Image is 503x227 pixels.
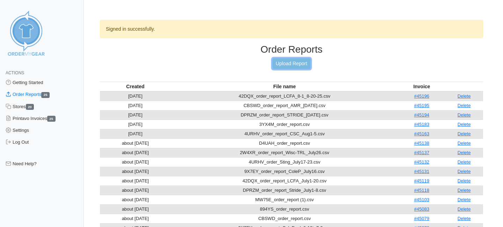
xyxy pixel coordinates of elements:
[100,186,171,195] td: about [DATE]
[171,91,398,101] td: 42DQX_order_report_LCFA_8-1_8-20-25.csv
[100,138,171,148] td: about [DATE]
[458,112,471,118] a: Delete
[171,167,398,176] td: 9X7EY_order_report_ColeP_July16.csv
[458,188,471,193] a: Delete
[41,92,50,98] span: 25
[414,93,429,99] a: #45196
[458,206,471,212] a: Delete
[458,103,471,108] a: Delete
[171,120,398,129] td: 3YX4M_order_report.csv
[171,204,398,214] td: 894YS_order_report.csv
[414,169,429,174] a: #45131
[414,103,429,108] a: #45195
[171,176,398,186] td: 42DQX_order_report_LCFA_July1-20.csv
[171,186,398,195] td: DPRZM_order_report_Stride_July1-8.csv
[458,159,471,165] a: Delete
[100,20,483,38] div: Signed in successfully.
[398,82,445,91] th: Invoice
[414,159,429,165] a: #45132
[458,178,471,183] a: Delete
[100,167,171,176] td: about [DATE]
[414,112,429,118] a: #45194
[458,131,471,136] a: Delete
[100,82,171,91] th: Created
[171,101,398,110] td: CBSWD_order_report_AMR_[DATE].csv
[100,44,483,55] h3: Order Reports
[458,169,471,174] a: Delete
[272,58,310,69] a: Upload Report
[458,197,471,202] a: Delete
[100,91,171,101] td: [DATE]
[458,150,471,155] a: Delete
[100,110,171,120] td: [DATE]
[100,129,171,138] td: [DATE]
[414,122,429,127] a: #45183
[414,131,429,136] a: #45163
[171,110,398,120] td: DPRZM_order_report_STRIDE_[DATE].csv
[100,120,171,129] td: [DATE]
[414,150,429,155] a: #45137
[414,141,429,146] a: #45138
[171,148,398,157] td: 2W4XR_order_report_Wisc-TRL_July26.csv
[100,214,171,223] td: about [DATE]
[6,70,24,75] span: Actions
[458,122,471,127] a: Delete
[100,195,171,204] td: about [DATE]
[414,197,429,202] a: #45103
[171,195,398,204] td: MW75E_order_report (1).csv
[171,157,398,167] td: 4URHV_order_Sting_July17-23.csv
[100,101,171,110] td: [DATE]
[414,188,429,193] a: #45118
[414,216,429,221] a: #45079
[171,138,398,148] td: D4UAH_order_report.csv
[47,116,56,122] span: 25
[171,82,398,91] th: File name
[171,129,398,138] td: 4URHV_order_report_CSC_Aug1-5.csv
[458,141,471,146] a: Delete
[26,104,34,110] span: 20
[100,148,171,157] td: about [DATE]
[414,206,429,212] a: #45083
[100,176,171,186] td: about [DATE]
[100,204,171,214] td: about [DATE]
[458,216,471,221] a: Delete
[171,214,398,223] td: CBSWD_order_report.csv
[458,93,471,99] a: Delete
[100,157,171,167] td: about [DATE]
[414,178,429,183] a: #45119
